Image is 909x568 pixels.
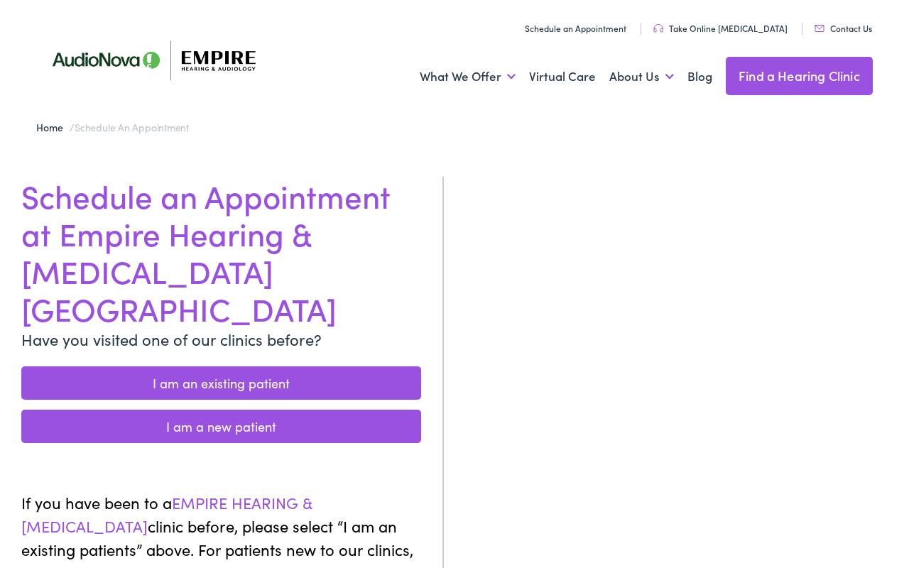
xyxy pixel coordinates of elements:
[21,410,421,443] a: I am a new patient
[687,50,712,103] a: Blog
[21,366,421,400] a: I am an existing patient
[509,22,626,34] a: Schedule an Appointment
[75,120,189,134] span: Schedule an Appointment
[653,22,788,34] a: Take Online [MEDICAL_DATA]
[653,24,663,33] img: utility icon
[36,120,70,134] a: Home
[21,491,312,537] span: EMPIRE HEARING & [MEDICAL_DATA]
[420,50,516,103] a: What We Offer
[609,50,674,103] a: About Us
[815,25,824,32] img: utility icon
[21,177,421,327] h1: Schedule an Appointment at Empire Hearing & [MEDICAL_DATA] [GEOGRAPHIC_DATA]
[815,22,872,34] a: Contact Us
[509,21,519,35] img: utility icon
[529,50,596,103] a: Virtual Care
[726,57,873,95] a: Find a Hearing Clinic
[21,327,421,351] p: Have you visited one of our clinics before?
[36,120,189,134] span: /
